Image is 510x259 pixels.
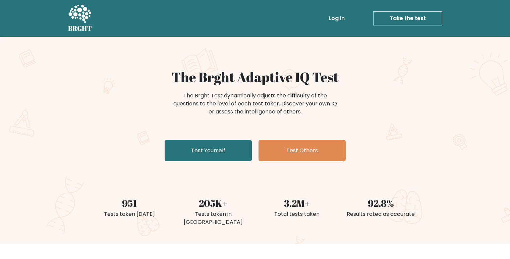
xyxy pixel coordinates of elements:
[343,210,419,218] div: Results rated as accurate
[259,210,335,218] div: Total tests taken
[92,210,167,218] div: Tests taken [DATE]
[343,196,419,210] div: 92.8%
[259,196,335,210] div: 3.2M+
[175,210,251,226] div: Tests taken in [GEOGRAPHIC_DATA]
[92,69,419,85] h1: The Brght Adaptive IQ Test
[171,92,339,116] div: The Brght Test dynamically adjusts the difficulty of the questions to the level of each test take...
[373,11,442,25] a: Take the test
[68,24,92,32] h5: BRGHT
[326,12,347,25] a: Log in
[68,3,92,34] a: BRGHT
[175,196,251,210] div: 205K+
[259,140,346,161] a: Test Others
[92,196,167,210] div: 951
[165,140,252,161] a: Test Yourself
